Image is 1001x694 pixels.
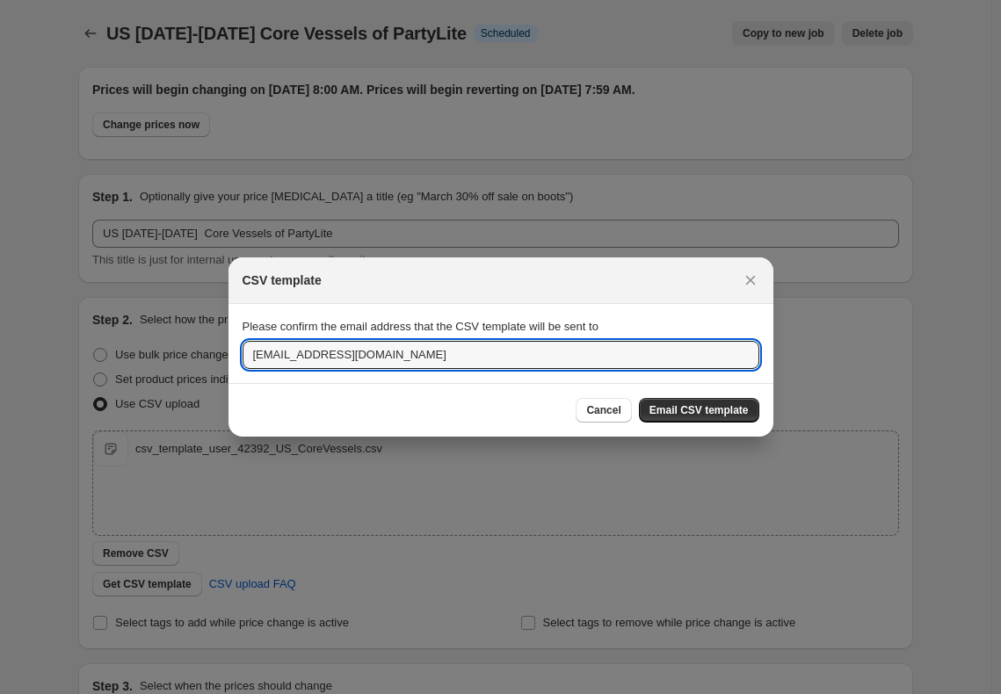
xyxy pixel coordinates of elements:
[576,398,631,423] button: Cancel
[649,403,749,417] span: Email CSV template
[586,403,620,417] span: Cancel
[243,271,322,289] h2: CSV template
[738,268,763,293] button: Close
[639,398,759,423] button: Email CSV template
[243,320,598,333] span: Please confirm the email address that the CSV template will be sent to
